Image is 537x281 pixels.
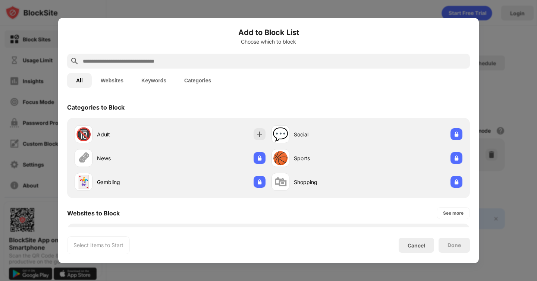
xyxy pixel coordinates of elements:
div: 🗞 [77,151,90,166]
div: Adult [97,130,170,138]
div: Shopping [294,178,367,186]
h6: Add to Block List [67,27,470,38]
div: Done [447,242,461,248]
button: Websites [92,73,132,88]
div: Categories to Block [67,104,125,111]
div: See more [443,209,464,217]
button: Keywords [132,73,175,88]
div: 💬 [273,127,288,142]
button: All [67,73,92,88]
div: 🃏 [76,174,91,190]
div: 🏀 [273,151,288,166]
div: Sports [294,154,367,162]
div: Websites to Block [67,209,120,217]
div: 🔞 [76,127,91,142]
div: Select Items to Start [73,241,123,249]
div: Cancel [408,242,425,249]
div: News [97,154,170,162]
img: search.svg [70,57,79,66]
div: Choose which to block [67,39,470,45]
div: Gambling [97,178,170,186]
div: Social [294,130,367,138]
button: Categories [175,73,220,88]
div: 🛍 [274,174,287,190]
